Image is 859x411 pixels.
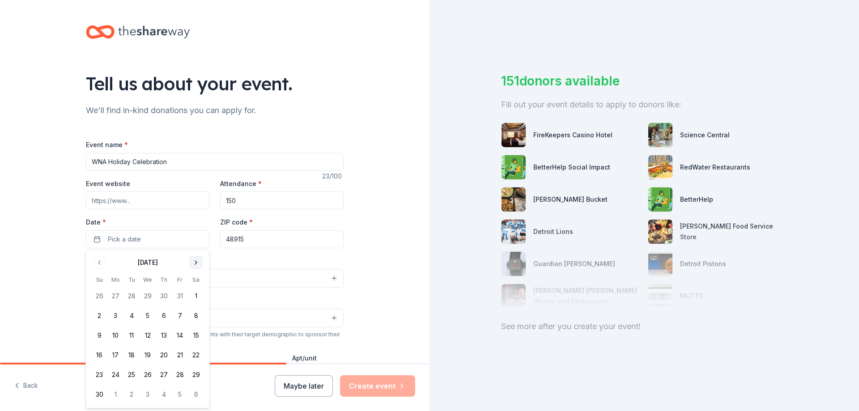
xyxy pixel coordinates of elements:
img: photo for RedWater Restaurants [648,155,672,179]
button: 30 [91,386,107,403]
button: Go to previous month [93,256,106,269]
button: 22 [188,347,204,363]
label: Date [86,218,209,227]
button: 15 [188,327,204,343]
button: 25 [123,367,140,383]
th: Friday [172,275,188,284]
button: 7 [172,308,188,324]
button: Select [86,269,344,288]
button: 3 [140,386,156,403]
label: Event name [86,140,128,149]
button: Pick a date [86,230,209,248]
button: Select [86,309,344,327]
img: photo for Rusty Bucket [502,187,526,212]
input: Spring Fundraiser [86,153,344,171]
label: Apt/unit [292,354,317,363]
div: FireKeepers Casino Hotel [533,130,612,140]
button: 1 [188,288,204,304]
button: Back [14,377,38,395]
button: 10 [107,327,123,343]
button: 2 [123,386,140,403]
div: RedWater Restaurants [680,162,750,173]
button: 9 [91,327,107,343]
button: 4 [156,386,172,403]
button: 14 [172,327,188,343]
div: We use this information to help brands find events with their target demographic to sponsor their... [86,331,344,345]
th: Wednesday [140,275,156,284]
div: BetterHelp Social Impact [533,162,610,173]
img: photo for FireKeepers Casino Hotel [502,123,526,147]
button: 27 [156,367,172,383]
th: Tuesday [123,275,140,284]
button: 8 [188,308,204,324]
button: 17 [107,347,123,363]
button: 3 [107,308,123,324]
img: photo for BetterHelp Social Impact [502,155,526,179]
div: 23 /100 [322,171,344,182]
button: 30 [156,288,172,304]
div: We'll find in-kind donations you can apply for. [86,103,344,118]
th: Thursday [156,275,172,284]
img: photo for BetterHelp [648,187,672,212]
button: 28 [123,288,140,304]
button: 6 [188,386,204,403]
div: [DATE] [138,257,158,268]
img: photo for Science Central [648,123,672,147]
label: Event website [86,179,130,188]
button: 1 [107,386,123,403]
button: 11 [123,327,140,343]
button: 27 [107,288,123,304]
input: 20 [220,191,344,209]
button: 28 [172,367,188,383]
th: Sunday [91,275,107,284]
button: 16 [91,347,107,363]
button: Go to next month [190,256,202,269]
button: 29 [188,367,204,383]
button: 2 [91,308,107,324]
button: 19 [140,347,156,363]
div: 151 donors available [501,72,787,90]
div: Fill out your event details to apply to donors like: [501,97,787,112]
button: 6 [156,308,172,324]
span: Pick a date [108,234,141,245]
th: Monday [107,275,123,284]
button: Maybe later [275,375,333,397]
div: [PERSON_NAME] Bucket [533,194,608,205]
button: 24 [107,367,123,383]
label: Attendance [220,179,262,188]
div: BetterHelp [680,194,713,205]
th: Saturday [188,275,204,284]
button: 5 [140,308,156,324]
button: 12 [140,327,156,343]
button: 5 [172,386,188,403]
button: 26 [140,367,156,383]
button: 4 [123,308,140,324]
button: 21 [172,347,188,363]
label: ZIP code [220,218,253,227]
button: 20 [156,347,172,363]
button: 26 [91,288,107,304]
button: 29 [140,288,156,304]
button: 13 [156,327,172,343]
input: 12345 (U.S. only) [220,230,344,248]
button: 23 [91,367,107,383]
input: https://www... [86,191,209,209]
button: 31 [172,288,188,304]
div: Science Central [680,130,730,140]
button: 18 [123,347,140,363]
div: See more after you create your event! [501,319,787,334]
div: Tell us about your event. [86,71,344,96]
